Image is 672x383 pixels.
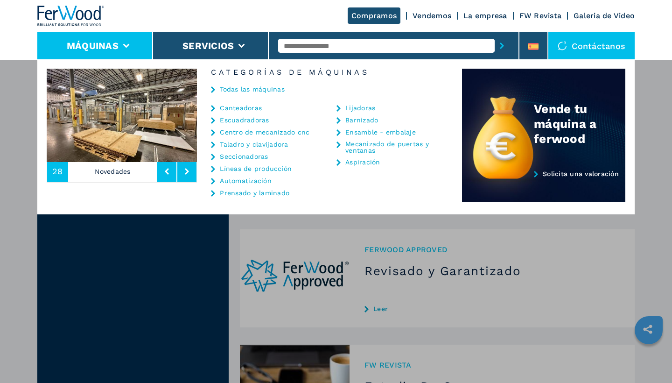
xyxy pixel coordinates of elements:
h6: Categorías de máquinas [197,69,462,76]
img: Ferwood [37,6,105,26]
a: Aspiración [345,159,380,165]
div: Vende tu máquina a ferwood [534,101,625,146]
p: Novedades [68,161,158,182]
button: Máquinas [67,40,119,51]
a: FW Revista [519,11,562,20]
a: Automatización [220,177,272,184]
a: Todas las máquinas [220,86,285,92]
button: Servicios [182,40,234,51]
a: Canteadoras [220,105,262,111]
a: Prensado y laminado [220,190,289,196]
a: Escuadradoras [220,117,269,123]
a: Galeria de Video [574,11,635,20]
a: Mecanizado de puertas y ventanas [345,141,439,154]
div: Contáctanos [548,32,635,60]
a: Seccionadoras [220,153,268,160]
a: Vendemos [413,11,451,20]
img: image [197,69,347,162]
button: submit-button [495,35,509,57]
img: image [47,69,197,162]
a: Barnizado [345,117,378,123]
a: Taladro y clavijadora [220,141,288,148]
img: Contáctanos [558,41,567,50]
a: Compramos [348,7,400,24]
a: Solicita una valoración [462,170,625,202]
a: Centro de mecanizado cnc [220,129,309,135]
span: 28 [52,167,63,176]
a: Ensamble - embalaje [345,129,416,135]
a: Líneas de producción [220,165,292,172]
a: Lijadoras [345,105,375,111]
a: La empresa [463,11,507,20]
